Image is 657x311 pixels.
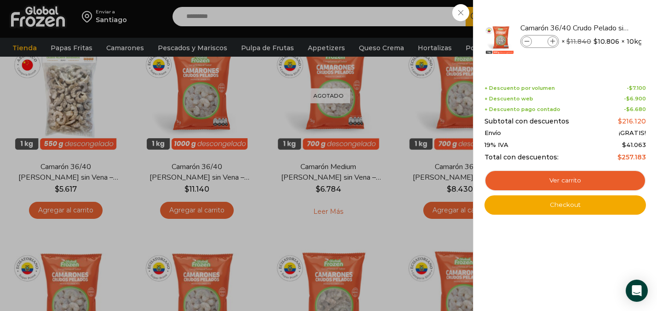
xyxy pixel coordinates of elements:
span: $ [626,106,630,112]
div: Open Intercom Messenger [626,280,648,302]
span: $ [626,95,630,102]
span: $ [618,117,622,125]
bdi: 6.900 [626,95,646,102]
span: 41.063 [622,141,646,148]
span: $ [566,37,571,46]
span: - [624,106,646,112]
a: Checkout [484,195,646,215]
span: $ [594,37,598,46]
bdi: 10.806 [594,37,619,46]
span: 19% IVA [484,141,508,149]
a: Ver carrito [484,170,646,191]
bdi: 216.120 [618,117,646,125]
a: Camarón 36/40 Crudo Pelado sin Vena - Super Prime - Caja 10 kg [520,23,630,33]
span: Envío [484,129,501,137]
span: Subtotal con descuentos [484,117,569,125]
bdi: 257.183 [617,153,646,161]
span: $ [617,153,622,161]
span: - [627,85,646,91]
span: ¡GRATIS! [619,129,646,137]
bdi: 11.840 [566,37,591,46]
span: × × 10kg [561,35,643,48]
input: Product quantity [533,36,547,47]
span: + Descuento web [484,96,533,102]
bdi: 6.680 [626,106,646,112]
span: $ [622,141,626,148]
span: - [624,96,646,102]
span: Total con descuentos: [484,153,559,161]
bdi: 7.100 [629,85,646,91]
span: $ [629,85,633,91]
span: + Descuento pago contado [484,106,560,112]
span: + Descuento por volumen [484,85,555,91]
